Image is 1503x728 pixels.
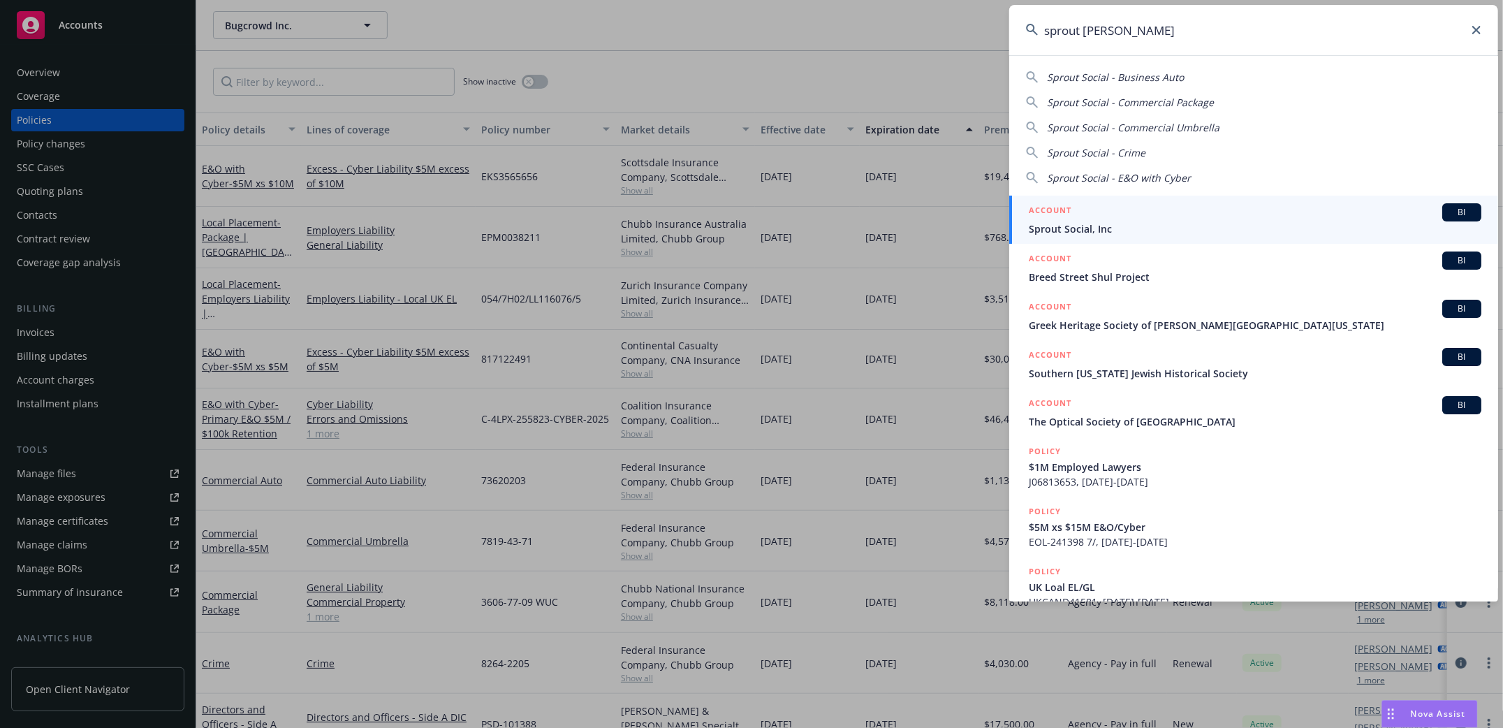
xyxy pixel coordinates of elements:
[1047,121,1219,134] span: Sprout Social - Commercial Umbrella
[1448,351,1476,363] span: BI
[1382,701,1400,727] div: Drag to move
[1047,171,1191,184] span: Sprout Social - E&O with Cyber
[1029,348,1071,365] h5: ACCOUNT
[1047,71,1184,84] span: Sprout Social - Business Auto
[1029,565,1061,578] h5: POLICY
[1029,270,1481,284] span: Breed Street Shul Project
[1009,244,1498,292] a: ACCOUNTBIBreed Street Shul Project
[1009,497,1498,557] a: POLICY$5M xs $15M E&O/CyberEOL-241398 7/, [DATE]-[DATE]
[1029,414,1481,429] span: The Optical Society of [GEOGRAPHIC_DATA]
[1448,206,1476,219] span: BI
[1029,252,1071,268] h5: ACCOUNT
[1448,399,1476,412] span: BI
[1029,460,1481,474] span: $1M Employed Lawyers
[1029,366,1481,381] span: Southern [US_STATE] Jewish Historical Society
[1009,557,1498,617] a: POLICYUK Loal EL/GLUKCAND41581, [DATE]-[DATE]
[1009,437,1498,497] a: POLICY$1M Employed LawyersJ06813653, [DATE]-[DATE]
[1029,444,1061,458] h5: POLICY
[1029,474,1481,489] span: J06813653, [DATE]-[DATE]
[1411,708,1466,720] span: Nova Assist
[1029,520,1481,534] span: $5M xs $15M E&O/Cyber
[1029,396,1071,413] h5: ACCOUNT
[1029,221,1481,236] span: Sprout Social, Inc
[1009,292,1498,340] a: ACCOUNTBIGreek Heritage Society of [PERSON_NAME][GEOGRAPHIC_DATA][US_STATE]
[1009,5,1498,55] input: Search...
[1029,203,1071,220] h5: ACCOUNT
[1029,300,1071,316] h5: ACCOUNT
[1009,388,1498,437] a: ACCOUNTBIThe Optical Society of [GEOGRAPHIC_DATA]
[1381,700,1478,728] button: Nova Assist
[1029,580,1481,595] span: UK Loal EL/GL
[1448,254,1476,267] span: BI
[1029,595,1481,609] span: UKCAND41581, [DATE]-[DATE]
[1029,534,1481,549] span: EOL-241398 7/, [DATE]-[DATE]
[1009,196,1498,244] a: ACCOUNTBISprout Social, Inc
[1047,146,1145,159] span: Sprout Social - Crime
[1029,318,1481,333] span: Greek Heritage Society of [PERSON_NAME][GEOGRAPHIC_DATA][US_STATE]
[1448,303,1476,315] span: BI
[1047,96,1214,109] span: Sprout Social - Commercial Package
[1009,340,1498,388] a: ACCOUNTBISouthern [US_STATE] Jewish Historical Society
[1029,504,1061,518] h5: POLICY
